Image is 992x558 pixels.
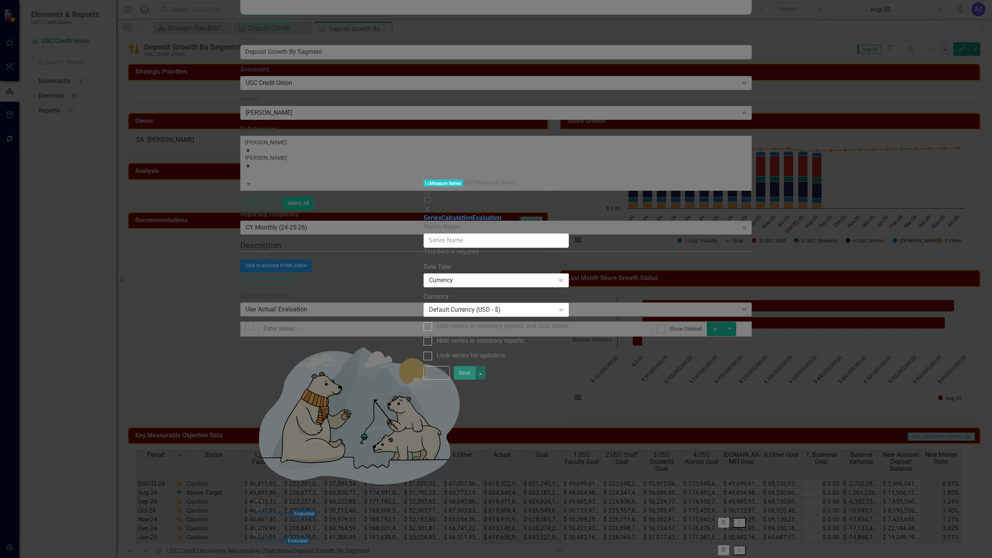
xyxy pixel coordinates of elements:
div: Hide series in summary reports [437,337,524,346]
input: Series Name [424,233,569,248]
div: Default Currency (USD - $) [429,306,555,314]
a: Calculation [441,214,472,221]
div: Lock series for updaters [437,351,505,360]
div: Hide series in summary reports and data tables [437,322,569,331]
div: Currency [429,276,555,285]
span: Measure Series [424,180,463,187]
a: Evaluation [472,214,501,221]
div: This field is required [424,248,569,257]
label: Currency [424,292,569,301]
a: Series [424,214,441,221]
button: Save [454,366,475,380]
button: Cancel [424,366,450,380]
label: Series Name [424,223,460,231]
span: Add Measure Series [463,179,517,186]
label: Data Type [424,263,569,271]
